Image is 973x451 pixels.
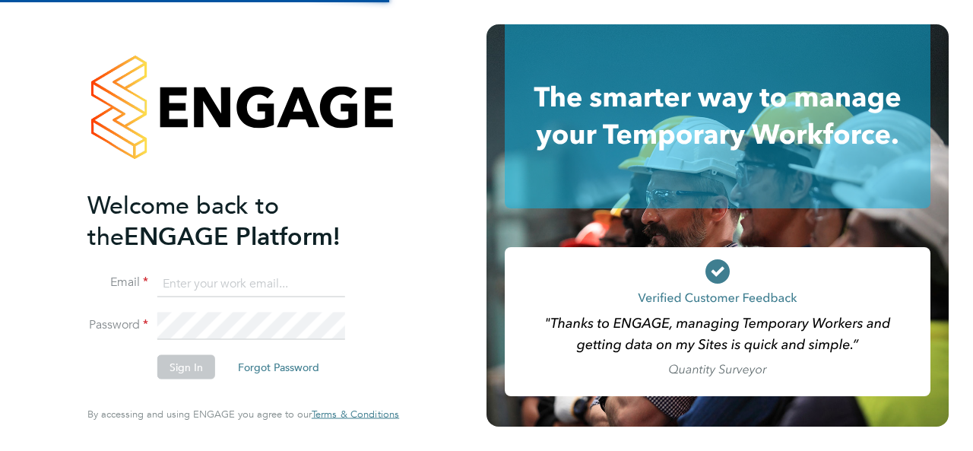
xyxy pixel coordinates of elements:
a: Terms & Conditions [312,408,399,421]
span: Welcome back to the [87,190,279,251]
input: Enter your work email... [157,270,345,297]
h2: ENGAGE Platform! [87,189,384,252]
label: Email [87,275,148,291]
button: Forgot Password [226,355,331,380]
label: Password [87,317,148,333]
span: By accessing and using ENGAGE you agree to our [87,408,399,421]
button: Sign In [157,355,215,380]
